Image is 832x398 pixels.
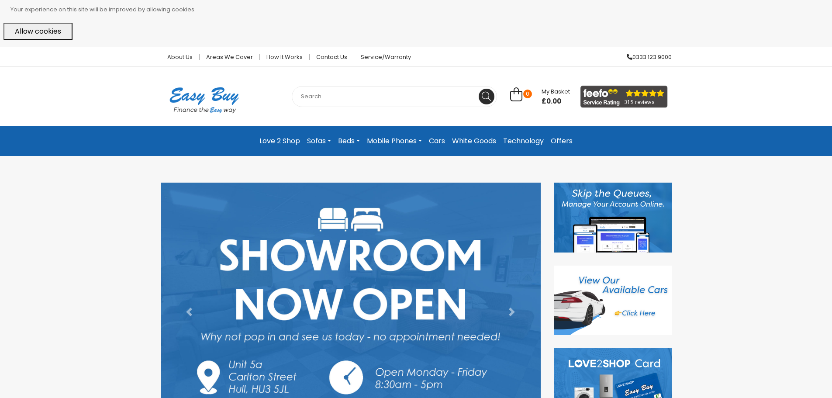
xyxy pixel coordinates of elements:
[335,133,363,149] a: Beds
[161,54,200,60] a: About Us
[310,54,354,60] a: Contact Us
[523,90,532,98] span: 0
[547,133,576,149] a: Offers
[425,133,449,149] a: Cars
[554,183,672,253] img: Discover our App
[554,266,672,336] img: Cars
[620,54,672,60] a: 0333 123 9000
[500,133,547,149] a: Technology
[449,133,500,149] a: White Goods
[354,54,411,60] a: Service/Warranty
[260,54,310,60] a: How it works
[161,76,248,125] img: Easy Buy
[292,86,497,107] input: Search
[10,3,829,16] p: Your experience on this site will be improved by allowing cookies.
[304,133,335,149] a: Sofas
[580,86,668,108] img: feefo_logo
[542,87,570,96] span: My Basket
[200,54,260,60] a: Areas we cover
[510,92,570,102] a: 0 My Basket £0.00
[256,133,304,149] a: Love 2 Shop
[363,133,425,149] a: Mobile Phones
[3,23,72,40] button: Allow cookies
[542,97,570,106] span: £0.00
